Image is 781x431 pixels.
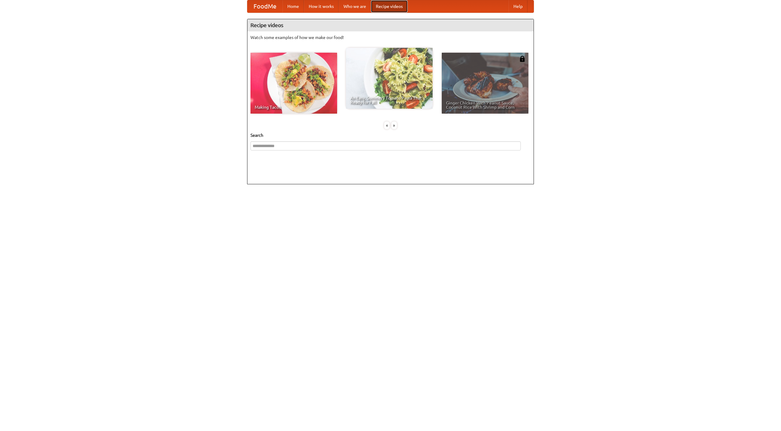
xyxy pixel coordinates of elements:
img: 483408.png [519,56,525,62]
p: Watch some examples of how we make our food! [250,34,531,41]
a: Home [283,0,304,12]
a: Making Tacos [250,53,337,114]
a: Recipe videos [371,0,408,12]
div: » [391,122,397,129]
a: Who we are [339,0,371,12]
span: An Easy, Summery Tomato Pasta That's Ready for Fall [350,96,428,104]
a: An Easy, Summery Tomato Pasta That's Ready for Fall [346,48,433,109]
a: FoodMe [247,0,283,12]
a: Help [509,0,527,12]
h4: Recipe videos [247,19,534,31]
div: « [384,122,390,129]
h5: Search [250,132,531,138]
span: Making Tacos [255,105,333,109]
a: How it works [304,0,339,12]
